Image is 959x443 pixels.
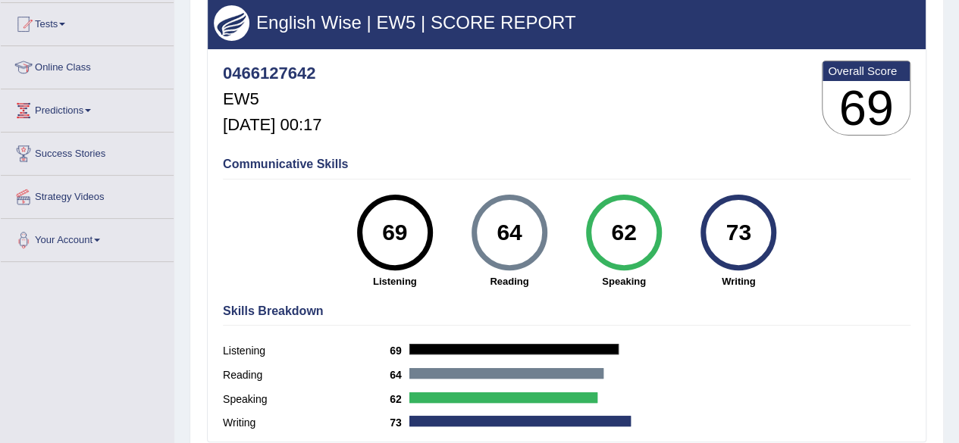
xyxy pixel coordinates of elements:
[390,416,409,429] b: 73
[390,393,409,405] b: 62
[823,81,910,136] h3: 69
[1,133,174,170] a: Success Stories
[223,304,910,318] h4: Skills Breakdown
[367,201,422,264] div: 69
[689,274,788,289] strong: Writing
[1,176,174,214] a: Strategy Videos
[223,415,390,431] label: Writing
[596,201,651,264] div: 62
[574,274,673,289] strong: Speaking
[223,367,390,383] label: Reading
[214,13,920,33] h3: English Wise | EW5 | SCORE REPORT
[1,219,174,257] a: Your Account
[223,64,321,83] h4: 0466127642
[1,89,174,127] a: Predictions
[214,5,249,41] img: wings.png
[223,158,910,171] h4: Communicative Skills
[223,343,390,359] label: Listening
[711,201,766,264] div: 73
[1,3,174,41] a: Tests
[828,64,904,77] b: Overall Score
[390,369,409,381] b: 64
[223,90,321,108] h5: EW5
[1,46,174,84] a: Online Class
[481,201,537,264] div: 64
[223,116,321,134] h5: [DATE] 00:17
[223,392,390,407] label: Speaking
[459,274,559,289] strong: Reading
[345,274,444,289] strong: Listening
[390,345,409,357] b: 69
